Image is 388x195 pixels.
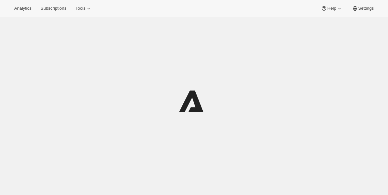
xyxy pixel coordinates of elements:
span: Help [327,6,336,11]
span: Tools [75,6,85,11]
button: Help [317,4,346,13]
span: Analytics [14,6,31,11]
button: Settings [348,4,378,13]
button: Subscriptions [37,4,70,13]
button: Tools [71,4,96,13]
button: Analytics [10,4,35,13]
span: Subscriptions [40,6,66,11]
span: Settings [358,6,374,11]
